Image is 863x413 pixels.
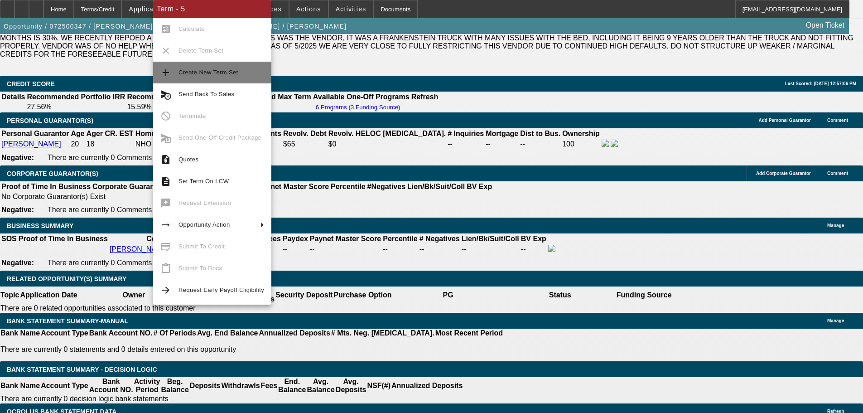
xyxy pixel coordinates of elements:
span: There are currently 0 Comments entered on this opportunity [48,259,240,267]
b: # Negatives [419,235,460,243]
th: Avg. End Balance [197,329,259,338]
th: # Mts. Neg. [MEDICAL_DATA]. [331,329,435,338]
th: Fees [260,377,278,394]
span: Activities [336,5,366,13]
b: Revolv. Debt [283,130,327,137]
th: Refresh [411,92,439,102]
b: Revolv. HELOC [MEDICAL_DATA]. [328,130,446,137]
b: Mortgage [486,130,518,137]
mat-icon: arrow_right_alt [160,219,171,230]
td: $65 [283,139,327,149]
span: Set Term On LCW [178,178,229,185]
b: Percentile [331,183,365,190]
span: Last Scored: [DATE] 12:57:06 PM [785,81,856,86]
th: Avg. Deposits [335,377,367,394]
b: Ager CR. EST [87,130,134,137]
b: Incidents [250,130,281,137]
td: 15.59% [126,102,222,112]
th: Activity Period [134,377,161,394]
b: Ownership [562,130,600,137]
td: -- [461,244,520,254]
b: Company [146,235,179,243]
th: SOS [1,234,17,243]
span: Comment [827,171,848,176]
td: 18 [86,139,134,149]
b: Lien/Bk/Suit/Coll [407,183,465,190]
td: 100 [562,139,600,149]
td: $0 [328,139,447,149]
span: CORPORATE GUARANTOR(S) [7,170,98,177]
b: Paynet Master Score [310,235,381,243]
img: facebook-icon.png [602,140,609,147]
b: Negative: [1,154,34,161]
button: Application [122,0,173,18]
th: Recommended One Off IRR [126,92,222,102]
th: Owner [78,287,190,304]
span: Manage [827,223,844,228]
b: Lien/Bk/Suit/Coll [462,235,519,243]
th: Bank Account NO. [89,377,134,394]
mat-icon: request_quote [160,154,171,165]
a: [PERSON_NAME] [1,140,61,148]
td: -- [485,139,519,149]
span: BUSINESS SUMMARY [7,222,73,229]
td: NHO [135,139,202,149]
mat-icon: cancel_schedule_send [160,89,171,100]
div: -- [310,245,381,253]
b: Corporate Guarantor [92,183,164,190]
td: -- [282,244,309,254]
th: Status [504,287,616,304]
span: Request Early Payoff Eligibility [178,287,264,293]
th: Beg. Balance [160,377,189,394]
b: Negative: [1,206,34,214]
th: Available One-Off Programs [313,92,410,102]
span: Bank Statement Summary - Decision Logic [7,366,157,373]
span: Actions [296,5,321,13]
th: Annualized Deposits [391,377,463,394]
td: -- [521,244,547,254]
b: BV Exp [521,235,546,243]
b: Negative: [1,259,34,267]
a: [PERSON_NAME] Autowork LLC [110,245,217,253]
th: Application Date [19,287,77,304]
button: 6 Programs (3 Funding Source) [313,103,403,111]
th: # Of Periods [153,329,197,338]
th: Proof of Time In Business [18,234,108,243]
th: NSF(#) [366,377,391,394]
b: Percentile [383,235,417,243]
b: # Employees [236,235,281,243]
td: 20 [70,139,85,149]
div: -- [383,245,417,253]
p: There are currently 0 statements and 0 details entered on this opportunity [0,345,503,354]
b: Personal Guarantor [1,130,69,137]
span: There are currently 0 Comments entered on this opportunity [48,154,240,161]
span: BANK STATEMENT SUMMARY-MANUAL [7,317,128,325]
b: Home Owner Since [135,130,202,137]
th: Recommended Portfolio IRR [26,92,125,102]
b: BV Exp [467,183,492,190]
span: Add Corporate Guarantor [756,171,811,176]
th: End. Balance [278,377,306,394]
span: RELATED OPPORTUNITY(S) SUMMARY [7,275,126,282]
th: Security Deposit [275,287,333,304]
span: Send Back To Sales [178,91,234,97]
mat-icon: arrow_forward [160,285,171,296]
th: Withdrawls [221,377,260,394]
th: Funding Source [616,287,672,304]
div: -- [419,245,460,253]
img: facebook-icon.png [548,245,555,252]
span: Opportunity Action [178,221,230,228]
button: Activities [329,0,373,18]
td: -- [520,139,561,149]
th: Proof of Time In Business [1,182,91,191]
span: Application [129,5,166,13]
th: Bank Account NO. [89,329,153,338]
b: #Negatives [367,183,406,190]
td: No Corporate Guarantor(s) Exist [1,192,496,201]
span: PERSONAL GUARANTOR(S) [7,117,93,124]
span: There are currently 0 Comments entered on this opportunity [48,206,240,214]
th: Account Type [40,329,89,338]
td: -- [447,139,484,149]
td: 27.56% [26,102,125,112]
th: Deposits [189,377,221,394]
